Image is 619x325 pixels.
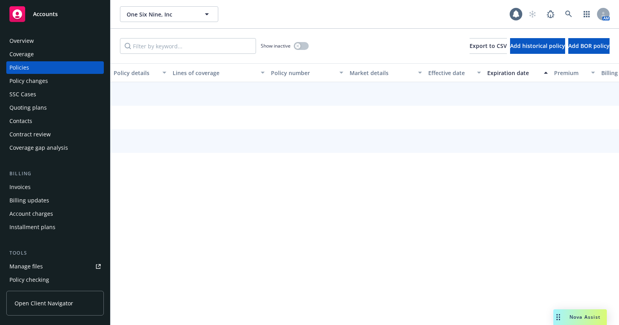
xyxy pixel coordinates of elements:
span: Open Client Navigator [15,299,73,307]
a: Policy checking [6,274,104,286]
a: Switch app [579,6,595,22]
div: Effective date [428,69,472,77]
button: Expiration date [484,63,551,82]
div: Lines of coverage [173,69,256,77]
button: Effective date [425,63,484,82]
a: Manage files [6,260,104,273]
button: Export to CSV [470,38,507,54]
a: Billing updates [6,194,104,207]
a: Report a Bug [543,6,558,22]
a: Start snowing [525,6,540,22]
input: Filter by keyword... [120,38,256,54]
button: Lines of coverage [169,63,268,82]
a: Contacts [6,115,104,127]
div: Policy details [114,69,158,77]
div: Quoting plans [9,101,47,114]
span: One Six Nine, Inc [127,10,195,18]
div: Contacts [9,115,32,127]
a: Accounts [6,3,104,25]
span: Add BOR policy [568,42,610,50]
a: Quoting plans [6,101,104,114]
span: Export to CSV [470,42,507,50]
div: Market details [350,69,413,77]
div: Billing [6,170,104,178]
div: Expiration date [487,69,539,77]
button: Nova Assist [553,309,607,325]
button: Add historical policy [510,38,565,54]
button: Premium [551,63,598,82]
a: Policies [6,61,104,74]
span: Add historical policy [510,42,565,50]
div: Overview [9,35,34,47]
button: Policy details [111,63,169,82]
span: Nova Assist [569,314,601,320]
div: Premium [554,69,586,77]
span: Accounts [33,11,58,17]
div: Invoices [9,181,31,193]
div: Coverage [9,48,34,61]
button: Market details [346,63,425,82]
div: SSC Cases [9,88,36,101]
div: Tools [6,249,104,257]
button: Add BOR policy [568,38,610,54]
div: Installment plans [9,221,55,233]
a: SSC Cases [6,88,104,101]
div: Manage files [9,260,43,273]
button: One Six Nine, Inc [120,6,218,22]
a: Invoices [6,181,104,193]
div: Policies [9,61,29,74]
a: Coverage gap analysis [6,141,104,154]
span: Show inactive [261,42,291,49]
a: Policy changes [6,75,104,87]
a: Search [561,6,577,22]
div: Policy number [271,69,335,77]
a: Account charges [6,207,104,220]
a: Contract review [6,128,104,141]
div: Coverage gap analysis [9,141,68,154]
div: Billing updates [9,194,49,207]
div: Contract review [9,128,51,141]
a: Overview [6,35,104,47]
a: Coverage [6,48,104,61]
a: Installment plans [6,221,104,233]
button: Policy number [268,63,346,82]
div: Drag to move [553,309,563,325]
div: Policy changes [9,75,48,87]
div: Policy checking [9,274,49,286]
div: Account charges [9,207,53,220]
